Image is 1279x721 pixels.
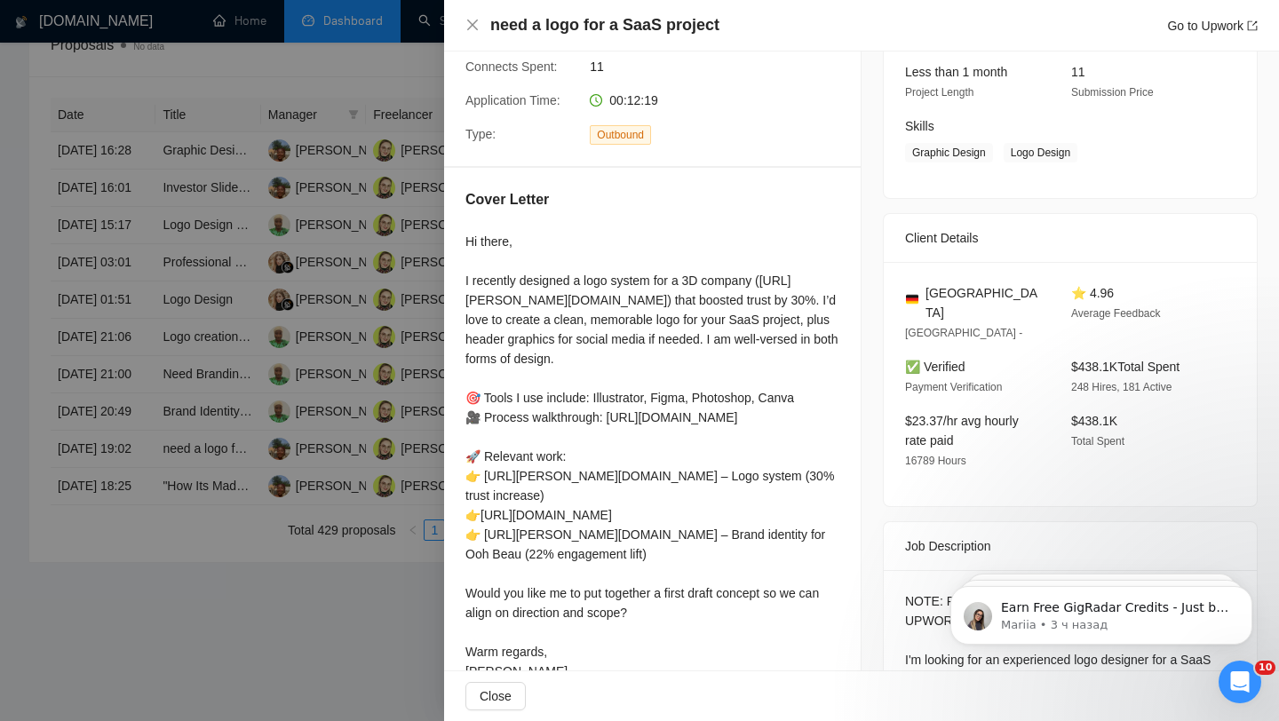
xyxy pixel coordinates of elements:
[1247,20,1258,31] span: export
[905,381,1002,393] span: Payment Verification
[465,18,480,33] button: Close
[36,508,298,545] div: 🔠 GigRadar Search Syntax: Query Operators for Optimized Job Searches
[1167,19,1258,33] a: Go to Upworkexport
[1071,360,1180,374] span: $438.1K Total Spent
[19,265,337,331] div: Profile image for Nazarудалил Вас из 3 команд, поскажите, если проблемы с логином все еще будутNa...
[465,18,480,32] span: close
[465,189,549,210] h5: Cover Letter
[306,28,338,60] div: Закрыть
[36,156,320,217] p: Чем мы можем помочь?
[490,14,719,36] h4: need a logo for a SaaS project
[1004,143,1077,162] span: Logo Design
[1071,414,1117,428] span: $438.1K
[905,86,973,99] span: Project Length
[18,239,338,332] div: Недавние сообщенияProfile image for Nazarудалил Вас из 3 команд, поскажите, если проблемы с логин...
[26,449,330,501] div: ✅ How To: Connect your agency to [DOMAIN_NAME]
[905,119,934,133] span: Skills
[258,28,293,64] img: Profile image for Nazar
[1255,661,1275,675] span: 10
[166,598,189,611] span: Чат
[590,57,856,76] span: 11
[465,127,496,141] span: Type:
[905,65,1007,79] span: Less than 1 month
[465,232,839,681] div: Hi there, I recently designed a logo system for a 3D company ([URL][PERSON_NAME][DOMAIN_NAME]) th...
[480,686,512,706] span: Close
[36,254,319,273] div: Недавние сообщения
[1071,307,1161,320] span: Average Feedback
[905,414,1019,448] span: $23.37/hr avg hourly rate paid
[36,34,64,62] img: logo
[924,549,1279,673] iframe: Intercom notifications сообщение
[190,28,226,64] img: Profile image for Oleksandr
[905,455,966,467] span: 16789 Hours
[269,598,322,611] span: Помощь
[905,360,965,374] span: ✅ Verified
[224,28,259,64] img: Profile image for Viktor
[1071,86,1154,99] span: Submission Price
[905,522,1235,570] div: Job Description
[36,281,72,316] img: Profile image for Nazar
[905,327,1022,339] span: [GEOGRAPHIC_DATA] -
[30,598,89,611] span: Главная
[590,125,651,145] span: Outbound
[18,341,338,390] div: Задать вопрос
[925,283,1043,322] span: [GEOGRAPHIC_DATA]
[465,682,526,710] button: Close
[465,59,558,74] span: Connects Spent:
[1071,381,1172,393] span: 248 Hires, 181 Active
[609,93,658,107] span: 00:12:19
[118,554,236,625] button: Чат
[79,281,594,296] span: удалил Вас из 3 команд, поскажите, если проблемы с логином все еще будут
[26,501,330,552] div: 🔠 GigRadar Search Syntax: Query Operators for Optimized Job Searches
[905,214,1235,262] div: Client Details
[1071,435,1124,448] span: Total Spent
[237,554,355,625] button: Помощь
[1071,65,1085,79] span: 11
[1219,661,1261,703] iframe: To enrich screen reader interactions, please activate Accessibility in Grammarly extension settings
[36,416,162,434] span: Поиск по статьям
[79,298,115,317] div: Nazar
[119,298,188,317] div: • 5 ч назад
[26,407,330,442] button: Поиск по статьям
[36,126,320,156] p: Здравствуйте! 👋
[590,94,602,107] span: clock-circle
[465,93,560,107] span: Application Time:
[905,143,993,162] span: Graphic Design
[1071,286,1114,300] span: ⭐ 4.96
[36,456,298,494] div: ✅ How To: Connect your agency to [DOMAIN_NAME]
[906,293,918,305] img: 🇩🇪
[36,356,298,375] div: Задать вопрос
